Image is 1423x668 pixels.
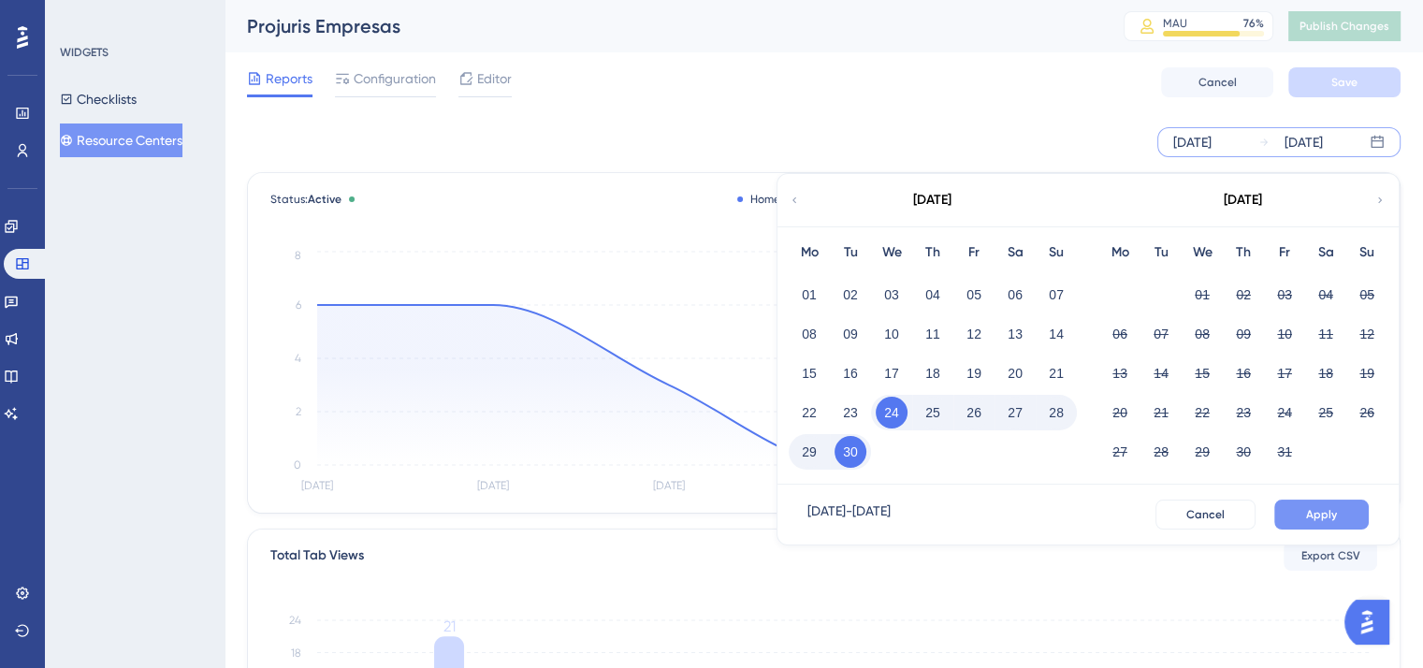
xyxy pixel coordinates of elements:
[917,397,949,428] button: 25
[1145,318,1177,350] button: 07
[917,357,949,389] button: 18
[294,458,301,472] tspan: 0
[1243,16,1264,31] div: 76 %
[1301,548,1360,563] span: Export CSV
[807,500,891,530] div: [DATE] - [DATE]
[912,241,953,264] div: Th
[1351,318,1383,350] button: 12
[793,357,825,389] button: 15
[1036,241,1077,264] div: Su
[999,318,1031,350] button: 13
[1274,500,1369,530] button: Apply
[1145,397,1177,428] button: 21
[1040,318,1072,350] button: 14
[477,479,509,492] tspan: [DATE]
[958,397,990,428] button: 26
[1104,357,1136,389] button: 13
[296,405,301,418] tspan: 2
[958,279,990,311] button: 05
[1227,397,1259,428] button: 23
[1223,241,1264,264] div: Th
[1040,357,1072,389] button: 21
[60,45,109,60] div: WIDGETS
[958,318,990,350] button: 12
[1040,397,1072,428] button: 28
[793,436,825,468] button: 29
[999,279,1031,311] button: 06
[354,67,436,90] span: Configuration
[835,318,866,350] button: 09
[1269,397,1300,428] button: 24
[1310,279,1342,311] button: 04
[793,318,825,350] button: 08
[443,617,456,635] tspan: 21
[1227,318,1259,350] button: 09
[247,13,1077,39] div: Projuris Empresas
[1227,279,1259,311] button: 02
[1310,318,1342,350] button: 11
[1306,507,1337,522] span: Apply
[1198,75,1237,90] span: Cancel
[1104,318,1136,350] button: 06
[1288,11,1401,41] button: Publish Changes
[1145,357,1177,389] button: 14
[999,357,1031,389] button: 20
[1346,241,1387,264] div: Su
[1264,241,1305,264] div: Fr
[653,479,685,492] tspan: [DATE]
[308,193,341,206] span: Active
[789,241,830,264] div: Mo
[1182,241,1223,264] div: We
[1351,397,1383,428] button: 26
[1269,279,1300,311] button: 03
[1155,500,1256,530] button: Cancel
[1351,279,1383,311] button: 05
[1224,189,1262,211] div: [DATE]
[1300,19,1389,34] span: Publish Changes
[876,318,908,350] button: 10
[1351,357,1383,389] button: 19
[477,67,512,90] span: Editor
[270,192,341,207] span: Status:
[835,357,866,389] button: 16
[1284,541,1377,571] button: Export CSV
[1163,16,1187,31] div: MAU
[1227,436,1259,468] button: 30
[737,192,911,207] div: Home Tab Module Interactions
[1344,594,1401,650] iframe: UserGuiding AI Assistant Launcher
[917,279,949,311] button: 04
[1140,241,1182,264] div: Tu
[1186,397,1218,428] button: 22
[1305,241,1346,264] div: Sa
[876,397,908,428] button: 24
[266,67,312,90] span: Reports
[1310,357,1342,389] button: 18
[1269,436,1300,468] button: 31
[1186,279,1218,311] button: 01
[296,298,301,312] tspan: 6
[917,318,949,350] button: 11
[913,189,951,211] div: [DATE]
[1104,436,1136,468] button: 27
[995,241,1036,264] div: Sa
[1161,67,1273,97] button: Cancel
[1285,131,1323,153] div: [DATE]
[876,279,908,311] button: 03
[835,279,866,311] button: 02
[958,357,990,389] button: 19
[1227,357,1259,389] button: 16
[289,614,301,627] tspan: 24
[60,82,137,116] button: Checklists
[953,241,995,264] div: Fr
[793,279,825,311] button: 01
[1186,436,1218,468] button: 29
[999,397,1031,428] button: 27
[270,545,364,567] div: Total Tab Views
[1186,357,1218,389] button: 15
[793,397,825,428] button: 22
[295,352,301,365] tspan: 4
[1173,131,1212,153] div: [DATE]
[291,646,301,660] tspan: 18
[871,241,912,264] div: We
